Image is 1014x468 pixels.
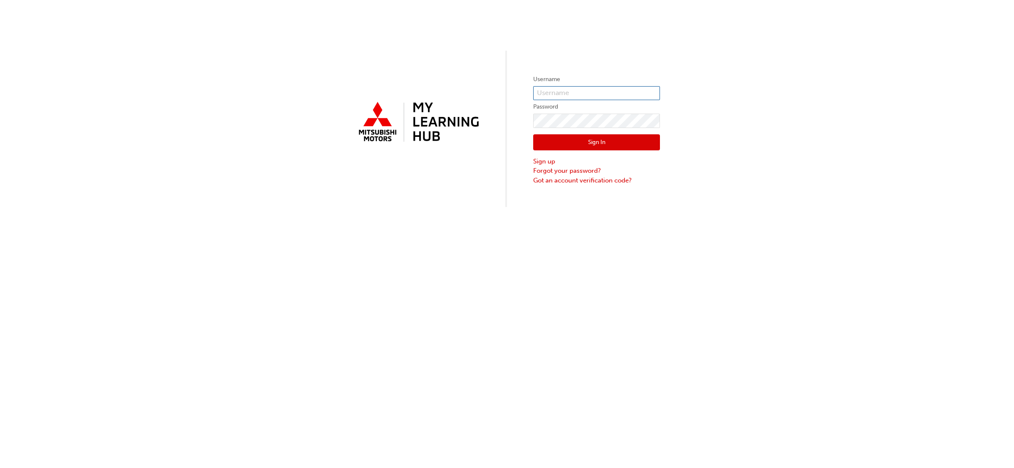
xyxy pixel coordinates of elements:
a: Forgot your password? [533,166,660,176]
label: Password [533,102,660,112]
a: Sign up [533,157,660,166]
input: Username [533,86,660,101]
label: Username [533,74,660,84]
button: Sign In [533,134,660,150]
a: Got an account verification code? [533,176,660,185]
img: mmal [354,98,481,147]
